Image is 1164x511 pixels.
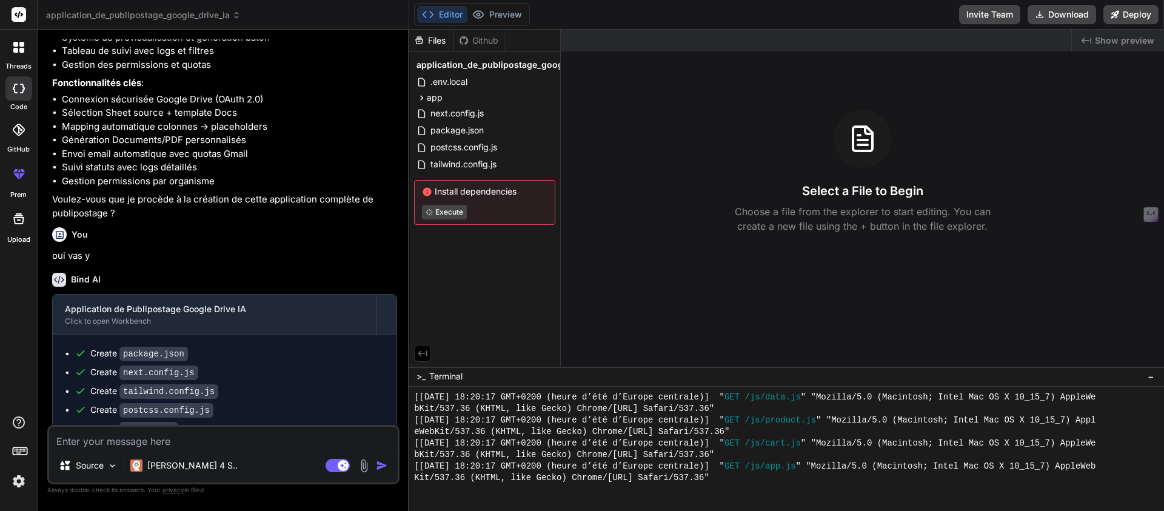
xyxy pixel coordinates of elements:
[65,316,364,326] div: Click to open Workbench
[62,58,397,72] li: Gestion des permissions et quotas
[429,157,498,172] span: tailwind.config.js
[71,273,101,286] h6: Bind AI
[1095,35,1154,47] span: Show preview
[745,415,816,426] span: /js/product.js
[416,59,607,71] span: application_de_publipostage_google_drive_ia
[429,75,469,89] span: .env.local
[801,438,1096,449] span: " "Mozilla/5.0 (Macintosh; Intel Mac OS X 10_15_7) AppleWe
[727,204,998,233] p: Choose a file from the explorer to start editing. You can create a new file using the + button in...
[52,193,397,220] p: Voulez-vous que je procède à la création de cette application complète de publipostage ?
[795,461,1095,472] span: " "Mozilla/5.0 (Macintosh; Intel Mac OS X 10_15_7) AppleWeb
[119,366,198,380] code: next.config.js
[724,461,740,472] span: GET
[414,438,724,449] span: [[DATE] 18:20:17 GMT+0200 (heure d’été d’Europe centrale)] "
[62,133,397,147] li: Génération Documents/PDF personnalisés
[1145,367,1157,386] button: −
[1028,5,1096,24] button: Download
[76,459,104,472] p: Source
[414,426,729,438] span: eWebKit/537.36 (KHTML, like Gecko) Chrome/[URL] Safari/537.36"
[62,161,397,175] li: Suivi statuts avec logs détaillés
[357,459,371,473] img: attachment
[1148,370,1154,382] span: −
[745,461,796,472] span: /js/app.js
[90,404,213,416] div: Create
[62,147,397,161] li: Envoi email automatique avec quotas Gmail
[816,415,1095,426] span: " "Mozilla/5.0 (Macintosh; Intel Mac OS X 10_15_7) Appl
[417,6,467,23] button: Editor
[162,486,184,493] span: privacy
[414,415,724,426] span: [[DATE] 18:20:17 GMT+0200 (heure d’été d’Europe centrale)] "
[46,9,241,21] span: application_de_publipostage_google_drive_ia
[801,392,1096,403] span: " "Mozilla/5.0 (Macintosh; Intel Mac OS X 10_15_7) AppleWe
[422,185,547,198] span: Install dependencies
[90,385,218,398] div: Create
[745,438,801,449] span: /js/cart.js
[409,35,453,47] div: Files
[52,249,397,263] p: oui vas y
[62,93,397,107] li: Connexion sécurisée Google Drive (OAuth 2.0)
[72,229,88,241] h6: You
[90,347,188,360] div: Create
[414,449,714,461] span: bKit/537.36 (KHTML, like Gecko) Chrome/[URL] Safari/537.36"
[376,459,388,472] img: icon
[119,403,213,418] code: postcss.config.js
[47,484,400,496] p: Always double-check its answers. Your in Bind
[62,44,397,58] li: Tableau de suivi avec logs et filtres
[7,235,30,245] label: Upload
[454,35,504,47] div: Github
[10,190,27,200] label: prem
[65,303,364,315] div: Application de Publipostage Google Drive IA
[1103,5,1159,24] button: Deploy
[416,370,426,382] span: >_
[414,403,714,415] span: bKit/537.36 (KHTML, like Gecko) Chrome/[URL] Safari/537.36"
[7,144,30,155] label: GitHub
[429,106,485,121] span: next.config.js
[422,205,467,219] button: Execute
[62,106,397,120] li: Sélection Sheet source + template Docs
[429,123,485,138] span: package.json
[119,384,218,399] code: tailwind.config.js
[119,422,178,436] code: .env.local
[53,295,376,335] button: Application de Publipostage Google Drive IAClick to open Workbench
[724,392,740,403] span: GET
[802,182,923,199] h3: Select a File to Begin
[8,471,29,492] img: settings
[90,366,198,379] div: Create
[52,76,397,90] p: :
[724,438,740,449] span: GET
[427,92,443,104] span: app
[90,422,178,435] div: Create
[107,461,118,471] img: Pick Models
[414,472,709,484] span: Kit/537.36 (KHTML, like Gecko) Chrome/[URL] Safari/537.36"
[130,459,142,472] img: Claude 4 Sonnet
[10,102,27,112] label: code
[429,370,463,382] span: Terminal
[5,61,32,72] label: threads
[745,392,801,403] span: /js/data.js
[414,392,724,403] span: [[DATE] 18:20:17 GMT+0200 (heure d’été d’Europe centrale)] "
[724,415,740,426] span: GET
[959,5,1020,24] button: Invite Team
[414,461,724,472] span: [[DATE] 18:20:17 GMT+0200 (heure d’été d’Europe centrale)] "
[429,140,498,155] span: postcss.config.js
[62,175,397,189] li: Gestion permissions par organisme
[52,77,141,89] strong: Fonctionnalités clés
[147,459,238,472] p: [PERSON_NAME] 4 S..
[119,347,188,361] code: package.json
[62,120,397,134] li: Mapping automatique colonnes → placeholders
[467,6,527,23] button: Preview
